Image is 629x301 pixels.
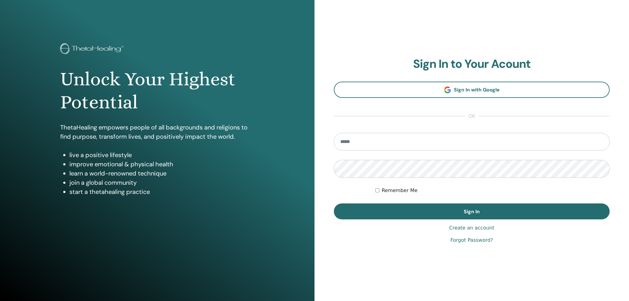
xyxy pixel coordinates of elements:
div: Keep me authenticated indefinitely or until I manually logout [375,187,610,194]
li: live a positive lifestyle [69,150,255,160]
p: ThetaHealing empowers people of all backgrounds and religions to find purpose, transform lives, a... [60,123,255,141]
li: join a global community [69,178,255,187]
span: or [465,113,478,120]
span: Sign In [464,208,480,215]
li: start a thetahealing practice [69,187,255,196]
span: Sign In with Google [454,87,500,93]
li: improve emotional & physical health [69,160,255,169]
a: Create an account [449,224,494,232]
h2: Sign In to Your Acount [334,57,610,71]
a: Forgot Password? [450,237,493,244]
a: Sign In with Google [334,82,610,98]
label: Remember Me [382,187,418,194]
li: learn a world-renowned technique [69,169,255,178]
h1: Unlock Your Highest Potential [60,68,255,114]
button: Sign In [334,203,610,219]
